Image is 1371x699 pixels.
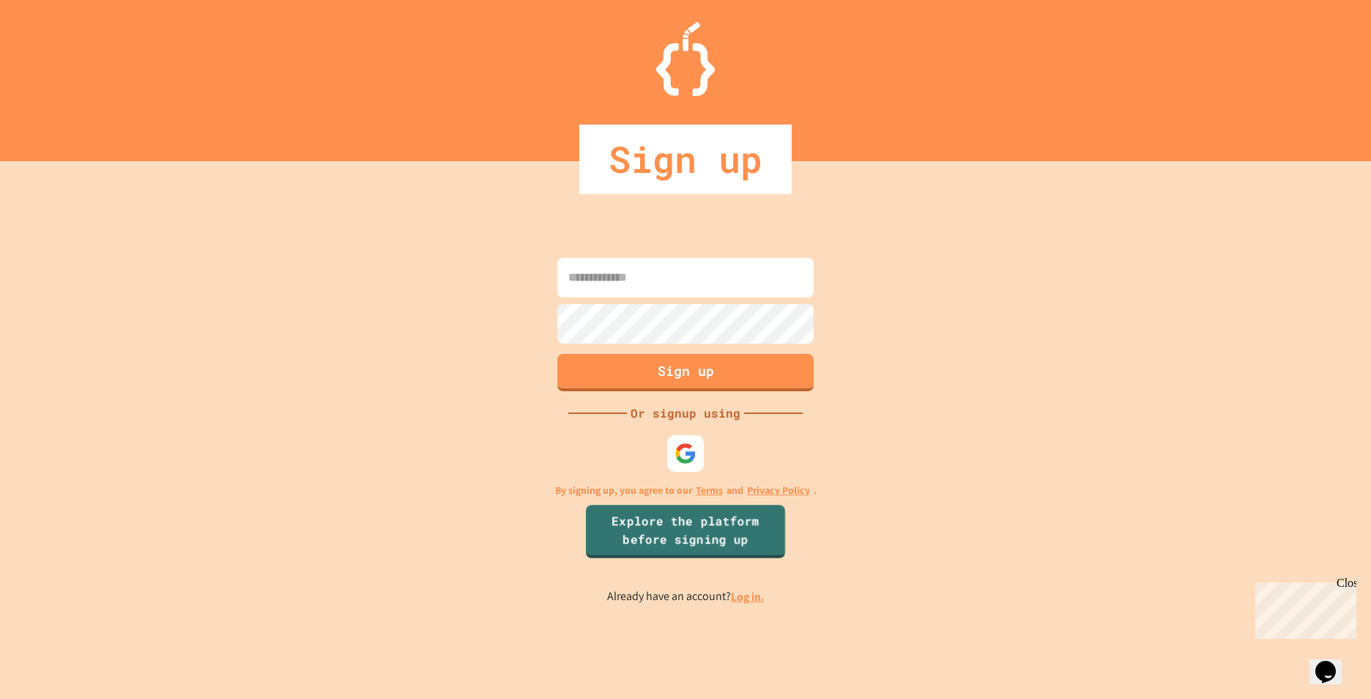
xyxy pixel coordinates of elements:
button: Sign up [557,354,814,391]
div: Chat with us now!Close [6,6,101,93]
div: Or signup using [627,404,744,422]
p: By signing up, you agree to our and . [555,483,817,498]
a: Privacy Policy [747,483,810,498]
a: Terms [696,483,723,498]
div: Sign up [579,125,792,194]
iframe: chat widget [1309,640,1356,684]
p: Already have an account? [607,588,765,606]
a: Log in. [731,589,765,604]
iframe: chat widget [1249,577,1356,639]
a: Explore the platform before signing up [586,505,785,558]
img: google-icon.svg [675,443,696,465]
img: Logo.svg [656,22,715,96]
